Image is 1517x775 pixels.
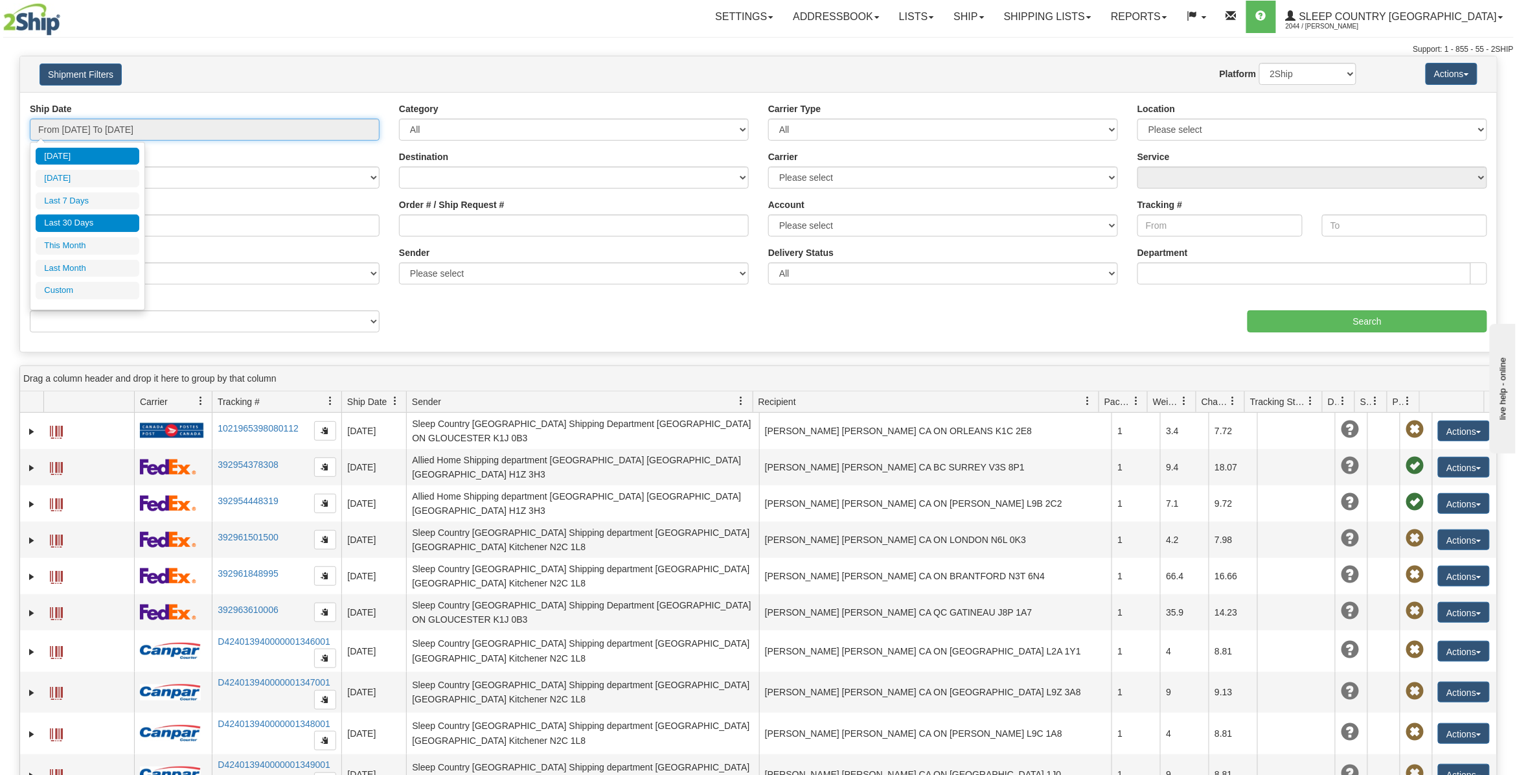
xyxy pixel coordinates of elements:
button: Copy to clipboard [314,421,336,441]
span: Pickup Not Assigned [1406,566,1424,584]
td: 7.72 [1209,413,1257,449]
button: Actions [1438,566,1490,586]
td: [DATE] [341,713,406,754]
span: Unknown [1341,602,1359,620]
a: Weight filter column settings [1174,390,1196,412]
span: Recipient [758,395,796,408]
a: Ship [944,1,994,33]
span: Pickup Not Assigned [1406,602,1424,620]
a: Expand [25,607,38,619]
a: Label [50,723,63,743]
span: Unknown [1341,493,1359,511]
td: Sleep Country [GEOGRAPHIC_DATA] Shipping department [GEOGRAPHIC_DATA] [GEOGRAPHIC_DATA] Kitchener... [406,522,759,558]
div: grid grouping header [20,366,1497,391]
td: 1 [1112,558,1160,594]
span: Charge [1202,395,1229,408]
span: Pickup Status [1393,395,1404,408]
button: Actions [1438,529,1490,550]
a: Label [50,420,63,441]
li: [DATE] [36,170,139,187]
span: 2044 / [PERSON_NAME] [1286,20,1383,33]
a: Tracking Status filter column settings [1300,390,1322,412]
label: Department [1137,246,1188,259]
a: Pickup Status filter column settings [1397,390,1419,412]
button: Copy to clipboard [314,690,336,710]
img: 2 - FedEx Express® [140,495,196,511]
a: Reports [1101,1,1177,33]
a: Settings [705,1,783,33]
span: Tracking Status [1250,395,1306,408]
td: Allied Home Shipping department [GEOGRAPHIC_DATA] [GEOGRAPHIC_DATA] [GEOGRAPHIC_DATA] H1Z 3H3 [406,485,759,522]
span: Pickup Not Assigned [1406,641,1424,659]
td: 1 [1112,449,1160,485]
input: From [1137,214,1303,237]
a: Tracking # filter column settings [319,390,341,412]
span: Ship Date [347,395,387,408]
td: [DATE] [341,558,406,594]
span: Pickup Not Assigned [1406,682,1424,700]
span: Unknown [1341,566,1359,584]
a: Packages filter column settings [1125,390,1147,412]
td: [PERSON_NAME] [PERSON_NAME] CA ON [PERSON_NAME] L9C 1A8 [759,713,1112,754]
td: Sleep Country [GEOGRAPHIC_DATA] Shipping department [GEOGRAPHIC_DATA] [GEOGRAPHIC_DATA] Kitchener... [406,713,759,754]
td: Sleep Country [GEOGRAPHIC_DATA] Shipping department [GEOGRAPHIC_DATA] [GEOGRAPHIC_DATA] Kitchener... [406,558,759,594]
button: Actions [1438,602,1490,623]
button: Copy to clipboard [314,603,336,622]
td: 4 [1160,630,1209,672]
td: [PERSON_NAME] [PERSON_NAME] CA QC GATINEAU J8P 1A7 [759,594,1112,630]
a: Label [50,640,63,661]
li: [DATE] [36,148,139,165]
span: Pickup Not Assigned [1406,421,1424,439]
td: 16.66 [1209,558,1257,594]
button: Copy to clipboard [314,649,336,668]
label: Carrier [768,150,798,163]
img: 2 - FedEx Express® [140,459,196,475]
td: Sleep Country [GEOGRAPHIC_DATA] Shipping department [GEOGRAPHIC_DATA] [GEOGRAPHIC_DATA] Kitchener... [406,672,759,713]
input: Search [1248,310,1487,332]
label: Sender [399,246,429,259]
a: D424013940000001348001 [218,719,330,729]
a: Expand [25,534,38,547]
td: 4.2 [1160,522,1209,558]
td: [PERSON_NAME] [PERSON_NAME] CA ON [GEOGRAPHIC_DATA] L9Z 3A8 [759,672,1112,713]
td: [DATE] [341,449,406,485]
td: 9 [1160,672,1209,713]
td: 8.81 [1209,713,1257,754]
td: [DATE] [341,594,406,630]
button: Copy to clipboard [314,566,336,586]
span: Unknown [1341,529,1359,548]
a: Label [50,529,63,549]
span: Pickup Successfully created [1406,457,1424,475]
button: Actions [1438,421,1490,441]
td: 66.4 [1160,558,1209,594]
img: 2 - FedEx Express® [140,604,196,620]
a: Shipment Issues filter column settings [1365,390,1387,412]
a: Expand [25,570,38,583]
td: 1 [1112,413,1160,449]
button: Shipment Filters [40,64,122,86]
td: 35.9 [1160,594,1209,630]
button: Copy to clipboard [314,530,336,549]
td: 3.4 [1160,413,1209,449]
span: Tracking # [218,395,260,408]
a: 392961848995 [218,568,278,579]
label: Account [768,198,804,211]
td: 1 [1112,522,1160,558]
td: 1 [1112,672,1160,713]
a: Label [50,492,63,513]
td: Sleep Country [GEOGRAPHIC_DATA] Shipping department [GEOGRAPHIC_DATA] [GEOGRAPHIC_DATA] Kitchener... [406,630,759,672]
a: Lists [889,1,944,33]
td: 4 [1160,713,1209,754]
img: 2 - FedEx Express® [140,531,196,548]
a: Addressbook [783,1,889,33]
a: Label [50,601,63,622]
label: Service [1137,150,1170,163]
td: Sleep Country [GEOGRAPHIC_DATA] Shipping Department [GEOGRAPHIC_DATA] ON GLOUCESTER K1J 0B3 [406,413,759,449]
td: 9.72 [1209,485,1257,522]
td: 7.98 [1209,522,1257,558]
a: 1021965398080112 [218,423,299,434]
a: Expand [25,425,38,438]
td: [DATE] [341,630,406,672]
li: Last 7 Days [36,192,139,210]
img: logo2044.jpg [3,3,60,36]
